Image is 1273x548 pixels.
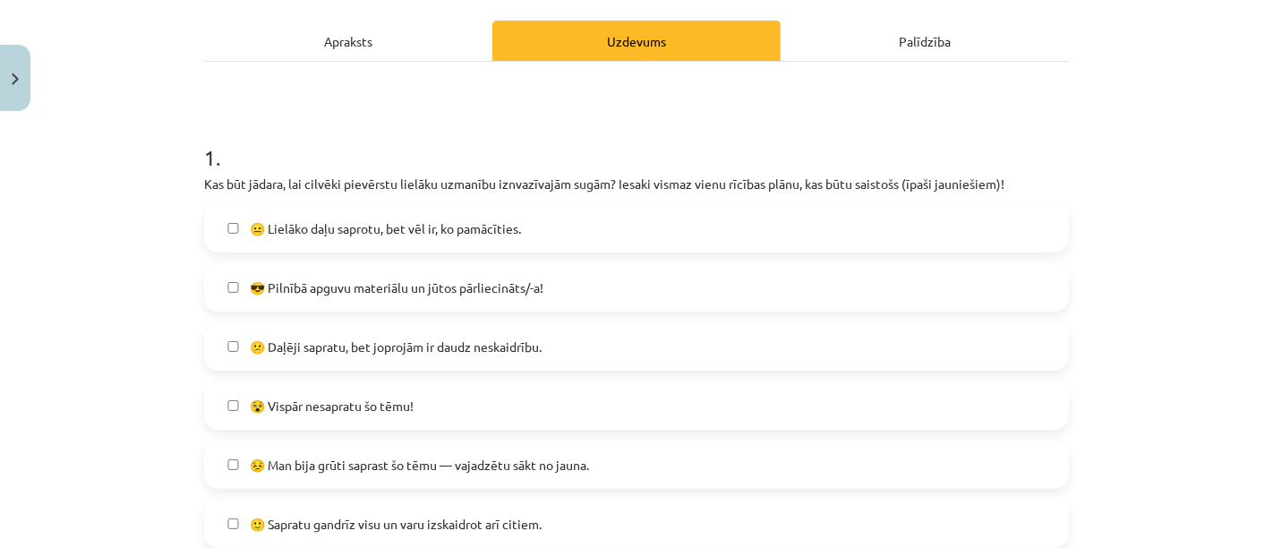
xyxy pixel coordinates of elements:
input: 😣 Man bija grūti saprast šo tēmu — vajadzētu sākt no jauna. [227,459,239,471]
span: 😣 Man bija grūti saprast šo tēmu — vajadzētu sākt no jauna. [250,456,589,475]
div: Uzdevums [492,21,781,61]
img: icon-close-lesson-0947bae3869378f0d4975bcd49f059093ad1ed9edebbc8119c70593378902aed.svg [12,73,19,85]
span: 😎 Pilnībā apguvu materiālu un jūtos pārliecināts/-a! [250,278,543,297]
h1: 1 . [204,114,1069,169]
input: 🙂 Sapratu gandrīz visu un varu izskaidrot arī citiem. [227,518,239,530]
input: 😎 Pilnībā apguvu materiālu un jūtos pārliecināts/-a! [227,282,239,294]
span: 😕 Daļēji sapratu, bet joprojām ir daudz neskaidrību. [250,338,542,356]
input: 😐 Lielāko daļu saprotu, bet vēl ir, ko pamācīties. [227,223,239,235]
div: Palīdzība [781,21,1069,61]
input: 😵 Vispār nesapratu šo tēmu! [227,400,239,412]
span: 🙂 Sapratu gandrīz visu un varu izskaidrot arī citiem. [250,515,542,534]
span: 😵 Vispār nesapratu šo tēmu! [250,397,414,415]
div: Apraksts [204,21,492,61]
input: 😕 Daļēji sapratu, bet joprojām ir daudz neskaidrību. [227,341,239,353]
p: Kas būt jādara, lai cilvēki pievērstu lielāku uzmanību iznvazīvajām sugām? Iesaki vismaz vienu rī... [204,175,1069,193]
span: 😐 Lielāko daļu saprotu, bet vēl ir, ko pamācīties. [250,219,521,238]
